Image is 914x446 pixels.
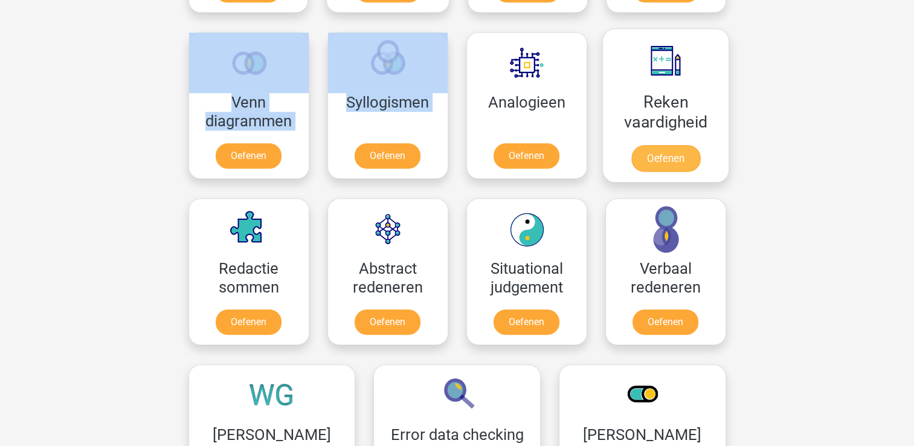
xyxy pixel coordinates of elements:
a: Oefenen [494,309,559,335]
a: Oefenen [632,309,698,335]
a: Oefenen [216,143,282,169]
a: Oefenen [631,145,700,172]
a: Oefenen [355,143,420,169]
a: Oefenen [355,309,420,335]
a: Oefenen [494,143,559,169]
a: Oefenen [216,309,282,335]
